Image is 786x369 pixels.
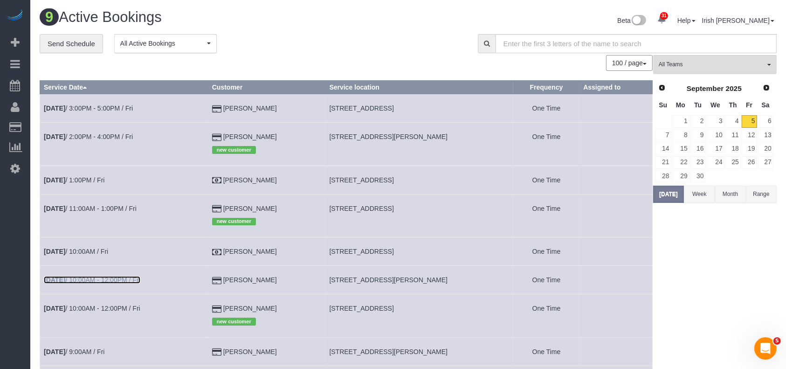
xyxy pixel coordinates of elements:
[513,81,579,94] th: Frequency
[40,9,401,25] h1: Active Bookings
[579,337,653,366] td: Assigned to
[659,101,667,109] span: Sunday
[742,156,757,169] a: 26
[672,115,689,128] a: 1
[208,81,325,94] th: Customer
[325,194,513,237] td: Service location
[742,129,757,141] a: 12
[687,84,724,92] span: September
[223,305,277,312] a: [PERSON_NAME]
[325,94,513,123] td: Service location
[208,237,325,266] td: Customer
[773,337,781,345] span: 5
[513,237,579,266] td: Frequency
[325,337,513,366] td: Service location
[659,61,765,69] span: All Teams
[223,176,277,184] a: [PERSON_NAME]
[702,17,774,24] a: Irish [PERSON_NAME]
[653,55,777,70] ol: All Teams
[208,94,325,123] td: Customer
[223,104,277,112] a: [PERSON_NAME]
[653,55,777,74] button: All Teams
[329,205,393,212] span: [STREET_ADDRESS]
[40,337,208,366] td: Schedule date
[513,194,579,237] td: Frequency
[513,294,579,337] td: Frequency
[208,337,325,366] td: Customer
[208,123,325,166] td: Customer
[325,166,513,194] td: Service location
[114,34,217,53] button: All Active Bookings
[579,194,653,237] td: Assigned to
[40,194,208,237] td: Schedule date
[212,206,221,212] i: Credit Card Payment
[212,306,221,313] i: Credit Card Payment
[684,186,715,203] button: Week
[710,101,720,109] span: Wednesday
[329,276,448,284] span: [STREET_ADDRESS][PERSON_NAME]
[655,170,671,182] a: 28
[44,305,65,312] b: [DATE]
[223,205,277,212] a: [PERSON_NAME]
[725,156,741,169] a: 25
[212,146,256,153] span: new customer
[44,276,65,284] b: [DATE]
[676,101,685,109] span: Monday
[690,115,706,128] a: 2
[44,205,65,212] b: [DATE]
[329,348,448,355] span: [STREET_ADDRESS][PERSON_NAME]
[690,129,706,141] a: 9
[44,248,65,255] b: [DATE]
[325,237,513,266] td: Service location
[655,82,669,95] a: Prev
[513,337,579,366] td: Frequency
[44,176,104,184] a: [DATE]/ 1:00PM / Fri
[329,176,393,184] span: [STREET_ADDRESS]
[579,266,653,294] td: Assigned to
[40,166,208,194] td: Schedule date
[729,101,737,109] span: Thursday
[760,82,773,95] a: Next
[617,17,646,24] a: Beta
[660,12,668,20] span: 31
[329,305,393,312] span: [STREET_ADDRESS]
[655,129,671,141] a: 7
[44,176,65,184] b: [DATE]
[223,348,277,355] a: [PERSON_NAME]
[677,17,696,24] a: Help
[579,123,653,166] td: Assigned to
[607,55,653,71] nav: Pagination navigation
[742,115,757,128] a: 5
[655,156,671,169] a: 21
[208,194,325,237] td: Customer
[694,101,702,109] span: Tuesday
[758,129,773,141] a: 13
[212,134,221,141] i: Credit Card Payment
[223,276,277,284] a: [PERSON_NAME]
[726,84,742,92] span: 2025
[212,106,221,112] i: Credit Card Payment
[653,186,684,203] button: [DATE]
[758,142,773,155] a: 20
[40,8,59,26] span: 9
[44,248,108,255] a: [DATE]/ 10:00AM / Fri
[40,294,208,337] td: Schedule date
[329,133,448,140] span: [STREET_ADDRESS][PERSON_NAME]
[325,294,513,337] td: Service location
[655,142,671,155] a: 14
[658,84,666,91] span: Prev
[40,81,208,94] th: Service Date
[44,276,140,284] a: [DATE]/ 10:00AM - 12:00PM / Fri
[631,15,646,27] img: New interface
[672,156,689,169] a: 22
[762,101,770,109] span: Saturday
[579,166,653,194] td: Assigned to
[746,186,777,203] button: Range
[208,266,325,294] td: Customer
[40,266,208,294] td: Schedule date
[579,94,653,123] td: Assigned to
[44,205,137,212] a: [DATE]/ 11:00AM - 1:00PM / Fri
[44,104,133,112] a: [DATE]/ 3:00PM - 5:00PM / Fri
[690,156,706,169] a: 23
[40,94,208,123] td: Schedule date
